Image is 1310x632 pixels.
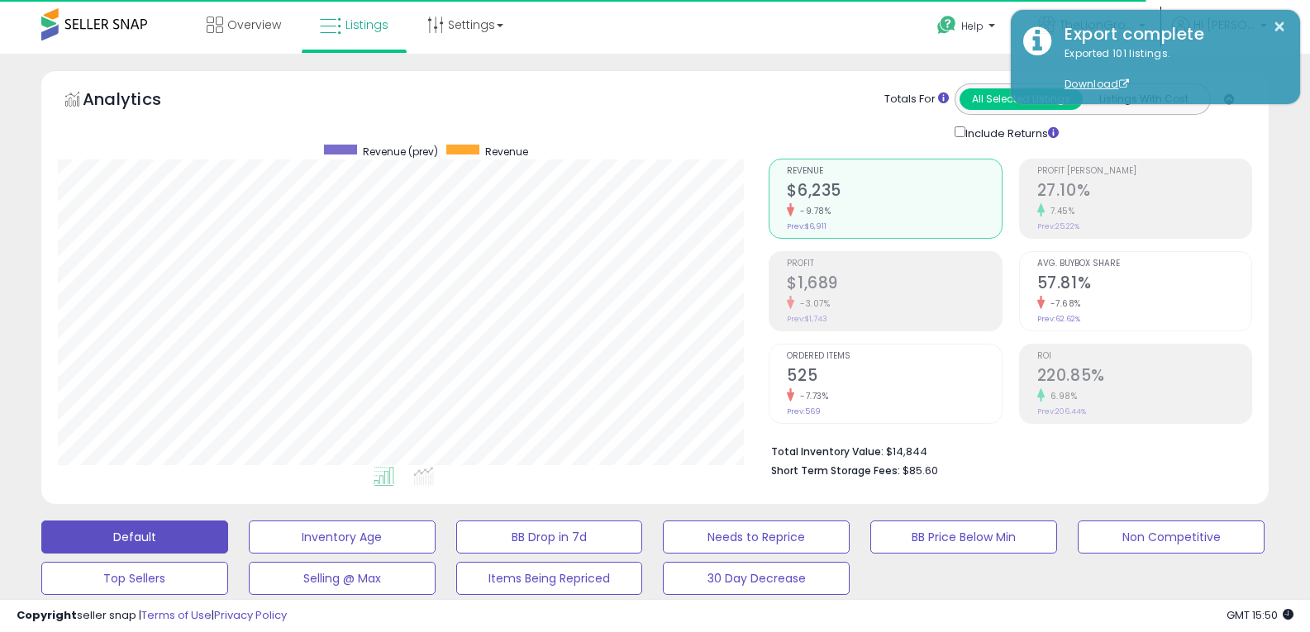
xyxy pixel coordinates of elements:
small: 6.98% [1045,390,1078,402]
a: Privacy Policy [214,607,287,623]
i: Get Help [936,15,957,36]
b: Total Inventory Value: [771,444,884,459]
b: Short Term Storage Fees: [771,463,900,478]
button: 30 Day Decrease [663,562,850,595]
button: × [1273,17,1286,37]
small: -7.73% [794,390,828,402]
h2: 27.10% [1037,181,1251,203]
span: Help [961,19,984,33]
div: Exported 101 listings. [1052,46,1288,93]
span: Listings [345,17,388,33]
span: Revenue [485,145,528,159]
small: Prev: 206.44% [1037,406,1086,416]
span: Ordered Items [787,352,1001,361]
span: 2025-08-14 15:50 GMT [1227,607,1293,623]
button: BB Price Below Min [870,520,1057,554]
span: Revenue (prev) [363,145,438,159]
small: -3.07% [794,297,830,310]
div: Export complete [1052,22,1288,46]
h2: 220.85% [1037,366,1251,388]
small: Prev: $1,743 [787,314,827,324]
h5: Analytics [83,88,193,115]
h2: 57.81% [1037,273,1251,296]
small: Prev: $6,911 [787,221,826,231]
span: Avg. Buybox Share [1037,259,1251,268]
button: Inventory Age [249,520,436,554]
button: Top Sellers [41,562,228,595]
button: BB Drop in 7d [456,520,643,554]
div: Include Returns [942,123,1079,142]
li: $14,844 [771,440,1240,460]
div: seller snap | | [17,608,287,624]
span: Profit [PERSON_NAME] [1037,167,1251,176]
small: Prev: 62.62% [1037,314,1080,324]
button: All Selected Listings [960,88,1083,110]
button: Default [41,520,228,554]
span: Profit [787,259,1001,268]
h2: $6,235 [787,181,1001,203]
a: Download [1065,77,1129,91]
a: Help [924,2,1012,54]
small: Prev: 25.22% [1037,221,1079,231]
span: ROI [1037,352,1251,361]
button: Selling @ Max [249,562,436,595]
span: $85.60 [903,463,938,478]
button: Needs to Reprice [663,520,850,554]
small: 7.45% [1045,205,1075,217]
small: Prev: 569 [787,406,821,416]
span: Overview [227,17,281,33]
small: -7.68% [1045,297,1081,310]
small: -9.78% [794,205,831,217]
div: Totals For [884,92,949,107]
span: Revenue [787,167,1001,176]
button: Items Being Repriced [456,562,643,595]
a: Terms of Use [141,607,212,623]
button: Non Competitive [1078,520,1265,554]
h2: 525 [787,366,1001,388]
strong: Copyright [17,607,77,623]
h2: $1,689 [787,273,1001,296]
